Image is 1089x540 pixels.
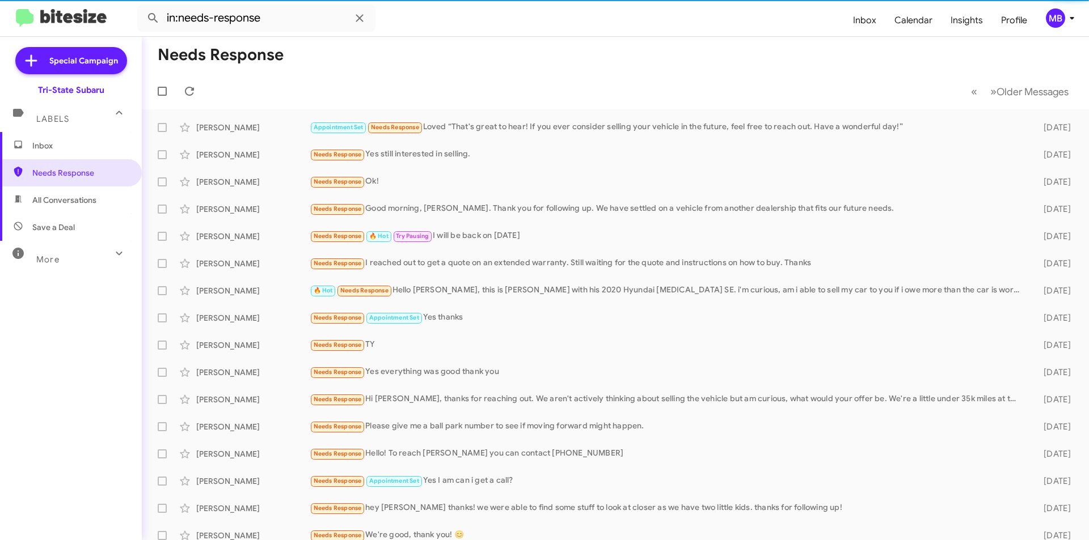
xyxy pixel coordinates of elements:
[196,122,310,133] div: [PERSON_NAME]
[1025,312,1080,324] div: [DATE]
[314,151,362,158] span: Needs Response
[369,477,419,484] span: Appointment Set
[38,84,104,96] div: Tri-State Subaru
[310,121,1025,134] div: Loved “That's great to hear! If you ever consider selling your vehicle in the future, feel free t...
[15,47,127,74] a: Special Campaign
[196,258,310,269] div: [PERSON_NAME]
[36,114,69,124] span: Labels
[310,202,1025,215] div: Good morning, [PERSON_NAME]. Thank you for following up. We have settled on a vehicle from anothe...
[196,367,310,378] div: [PERSON_NAME]
[310,257,1025,270] div: I reached out to get a quote on an extended warranty. Still waiting for the quote and instruction...
[310,393,1025,406] div: Hi [PERSON_NAME], thanks for reaching out. We aren't actively thinking about selling the vehicle ...
[992,4,1036,37] a: Profile
[1025,258,1080,269] div: [DATE]
[196,448,310,460] div: [PERSON_NAME]
[310,229,1025,243] div: I will be back on [DATE]
[196,394,310,405] div: [PERSON_NAME]
[196,231,310,242] div: [PERSON_NAME]
[314,178,362,185] span: Needs Response
[196,285,310,296] div: [PERSON_NAME]
[971,84,977,99] span: «
[1025,421,1080,432] div: [DATE]
[314,532,362,539] span: Needs Response
[314,124,364,131] span: Appointment Set
[1046,8,1065,28] div: MB
[396,232,429,240] span: Try Pausing
[314,368,362,376] span: Needs Response
[990,84,997,99] span: »
[984,80,1075,103] button: Next
[196,312,310,324] div: [PERSON_NAME]
[196,149,310,160] div: [PERSON_NAME]
[964,80,984,103] button: Previous
[196,203,310,215] div: [PERSON_NAME]
[1025,448,1080,460] div: [DATE]
[997,86,1069,98] span: Older Messages
[369,232,389,240] span: 🔥 Hot
[137,5,375,32] input: Search
[1025,231,1080,242] div: [DATE]
[310,501,1025,515] div: hey [PERSON_NAME] thanks! we were able to find some stuff to look at closer as we have two little...
[196,176,310,188] div: [PERSON_NAME]
[196,475,310,487] div: [PERSON_NAME]
[310,447,1025,460] div: Hello! To reach [PERSON_NAME] you can contact [PHONE_NUMBER]
[314,314,362,321] span: Needs Response
[965,80,1075,103] nav: Page navigation example
[32,167,129,178] span: Needs Response
[310,474,1025,487] div: Yes I am can i get a call?
[32,140,129,151] span: Inbox
[314,450,362,457] span: Needs Response
[1025,176,1080,188] div: [DATE]
[844,4,885,37] a: Inbox
[1025,203,1080,215] div: [DATE]
[310,338,1025,351] div: TY
[1025,122,1080,133] div: [DATE]
[310,420,1025,433] div: Please give me a ball park number to see if moving forward might happen.
[314,232,362,240] span: Needs Response
[340,287,389,294] span: Needs Response
[1025,475,1080,487] div: [DATE]
[1025,367,1080,378] div: [DATE]
[1025,339,1080,351] div: [DATE]
[36,254,60,265] span: More
[310,365,1025,379] div: Yes everything was good thank you
[942,4,992,37] a: Insights
[314,341,362,348] span: Needs Response
[314,504,362,512] span: Needs Response
[32,194,96,206] span: All Conversations
[314,396,362,403] span: Needs Response
[196,503,310,514] div: [PERSON_NAME]
[196,421,310,432] div: [PERSON_NAME]
[310,284,1025,297] div: Hello [PERSON_NAME], this is [PERSON_NAME] with his 2020 Hyundai [MEDICAL_DATA] SE. i'm curious, ...
[369,314,419,321] span: Appointment Set
[310,175,1025,188] div: Ok!
[314,260,362,267] span: Needs Response
[310,148,1025,161] div: Yes still interested in selling.
[314,205,362,212] span: Needs Response
[371,124,419,131] span: Needs Response
[1025,503,1080,514] div: [DATE]
[314,477,362,484] span: Needs Response
[1025,285,1080,296] div: [DATE]
[158,46,284,64] h1: Needs Response
[1025,394,1080,405] div: [DATE]
[314,423,362,430] span: Needs Response
[32,222,75,233] span: Save a Deal
[49,55,118,66] span: Special Campaign
[314,287,333,294] span: 🔥 Hot
[310,311,1025,324] div: Yes thanks
[1036,8,1077,28] button: MB
[1025,149,1080,160] div: [DATE]
[885,4,942,37] a: Calendar
[196,339,310,351] div: [PERSON_NAME]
